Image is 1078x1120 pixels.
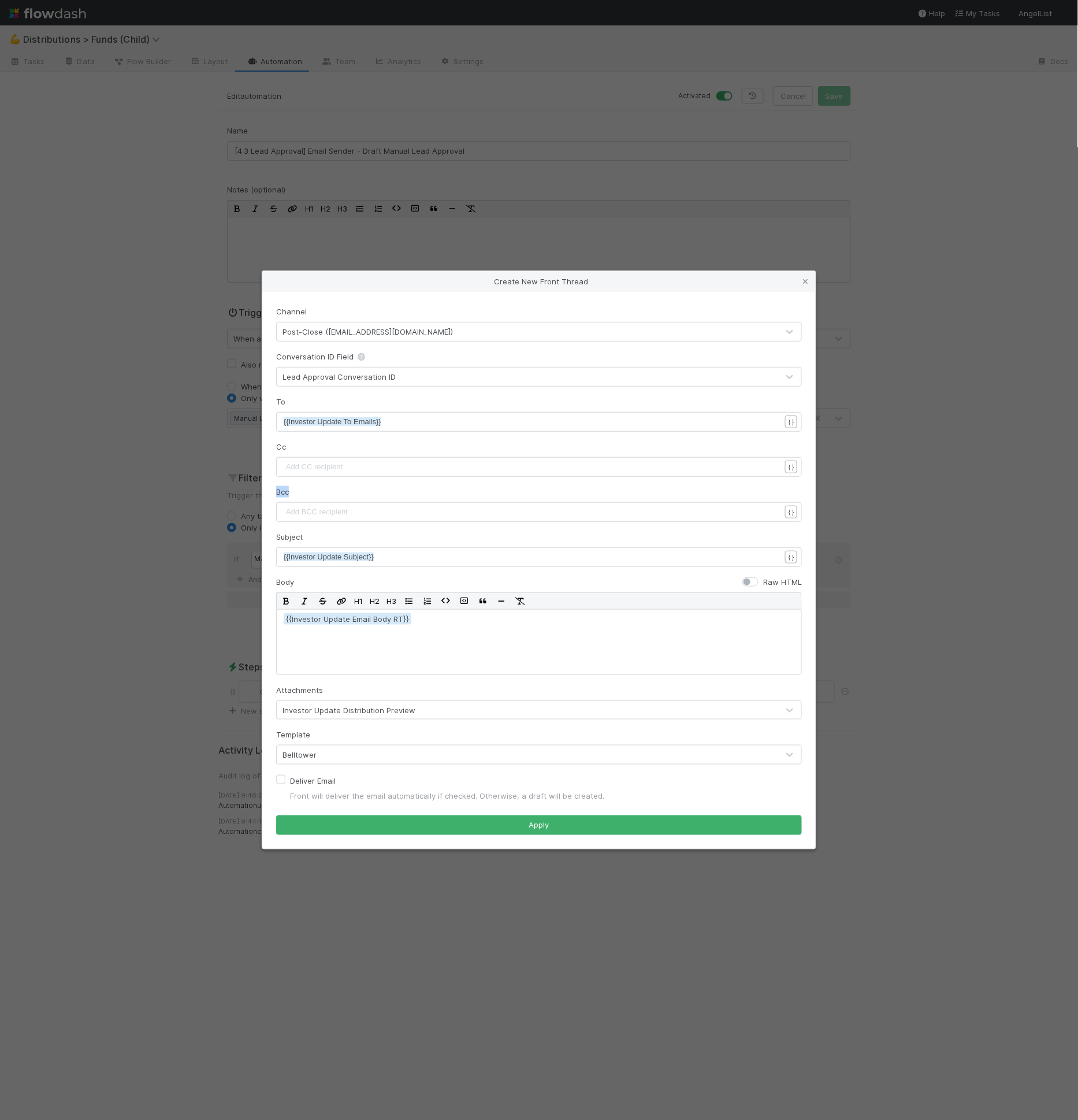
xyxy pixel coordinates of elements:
button: Strikethrough [314,593,332,609]
div: Front will deliver the email automatically if checked. Otherwise, a draft will be created. [290,790,802,802]
span: Conversation ID Field [276,352,354,361]
button: { } [785,461,797,473]
label: Raw HTML [763,576,802,588]
button: Blockquote [474,593,492,609]
div: Post-Close ([EMAIL_ADDRESS][DOMAIN_NAME]) [282,326,453,338]
button: H1 [351,593,366,609]
label: To [276,396,285,407]
button: Italic [295,593,314,609]
button: Ordered List [418,593,437,609]
div: Create New Front Thread [262,271,816,292]
label: Subject [276,531,303,543]
button: Code [437,593,455,609]
button: H3 [383,593,400,609]
button: { } [785,551,797,563]
label: Bcc [276,486,289,498]
button: Horizontal Rule [492,593,511,609]
button: Bold [277,593,295,609]
label: Attachments [276,684,323,696]
button: H2 [366,593,383,609]
span: {{Investor Update To Emails}} [284,417,381,426]
span: {{Investor Update Subject}} [284,552,374,561]
label: Deliver Email [290,774,336,788]
button: Edit Link [332,593,351,609]
span: {{Investor Update Email Body RT [284,613,411,625]
button: { } [785,506,797,518]
label: Cc [276,441,286,453]
button: Apply [276,815,802,835]
div: Investor Update Distribution Preview [282,704,415,716]
div: Lead Approval Conversation ID [282,371,396,383]
label: Template [276,729,310,740]
div: Belltower [282,749,317,761]
label: Channel [276,306,307,317]
label: Body [276,576,294,588]
button: Code Block [455,593,474,609]
button: { } [785,416,797,428]
button: Remove Format [511,593,529,609]
button: Bullet List [400,593,418,609]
